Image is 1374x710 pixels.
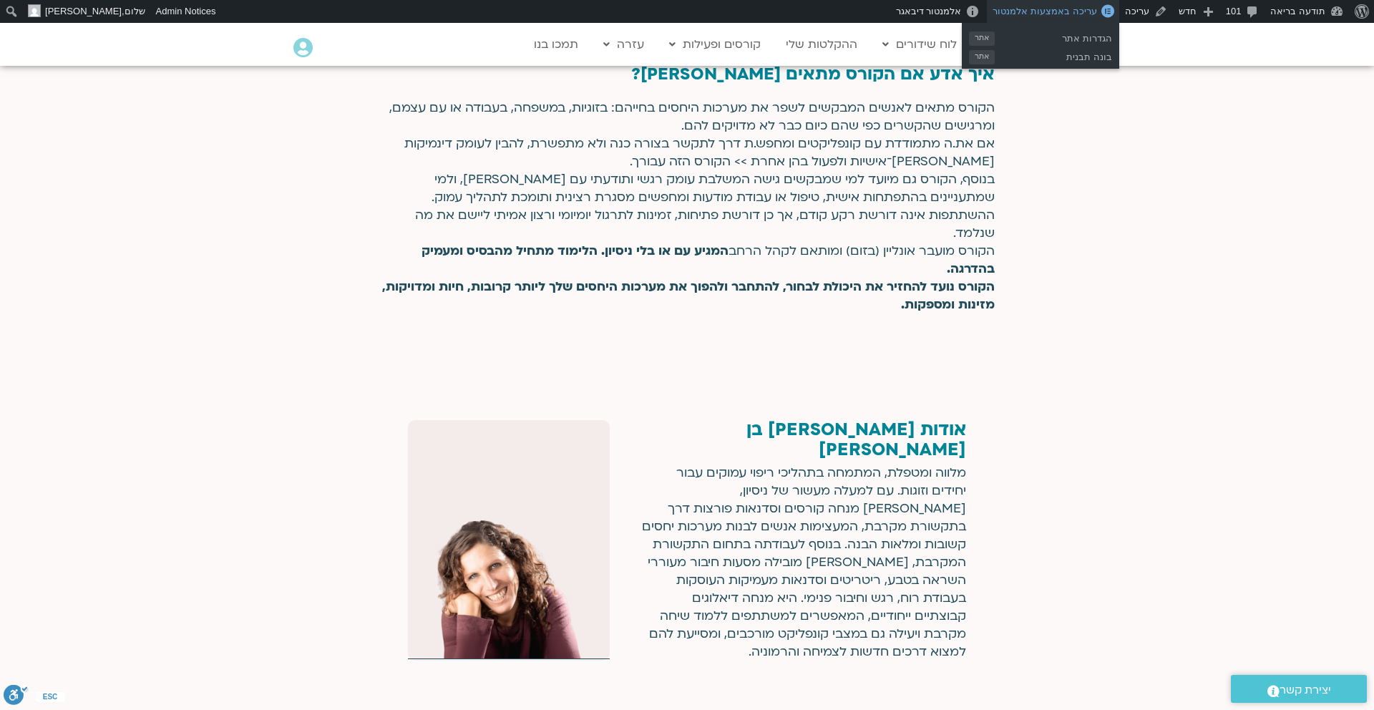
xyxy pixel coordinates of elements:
a: קורסים ופעילות [662,31,768,58]
div: מלווה ומטפלת, המתמחה בתהליכי ריפוי עמוקים עבור יחידים וזוגות. עם למעלה מעשור של ניסיון, [PERSON_N... [638,464,966,661]
a: עזרה [596,31,651,58]
span: אתר [969,50,995,64]
p: איך אדע אם הקורס מתאים [PERSON_NAME]? [494,63,995,85]
a: הגדרות אתראתר [962,27,1119,46]
a: לוח שידורים [875,31,964,58]
a: תמכו בנו [527,31,585,58]
span: אתר [969,31,995,46]
span: הגדרות אתר [995,27,1112,46]
span: בונה תבנית [995,46,1112,64]
p: הקורס מתאים לאנשים המבקשים לשפר את מערכות היחסים בחייהם: בזוגיות, במשפחה, בעבודה או עם עצמם, ומרג... [379,99,995,313]
a: יצירת קשר [1231,675,1367,703]
span: עריכה באמצעות אלמנטור [993,6,1096,16]
a: ההקלטות שלי [779,31,864,58]
b: המגיע עם או בלי ניסיון. הלימוד מתחיל מהבסיס ומעמיק בהדרגה. הקורס נועד להחזיר את היכולת לבחור, להת... [382,243,995,313]
h2: אודות [PERSON_NAME] בן [PERSON_NAME] [638,420,966,460]
span: [PERSON_NAME] [45,6,122,16]
a: בונה תבניתאתר [962,46,1119,64]
span: יצירת קשר [1280,681,1331,700]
